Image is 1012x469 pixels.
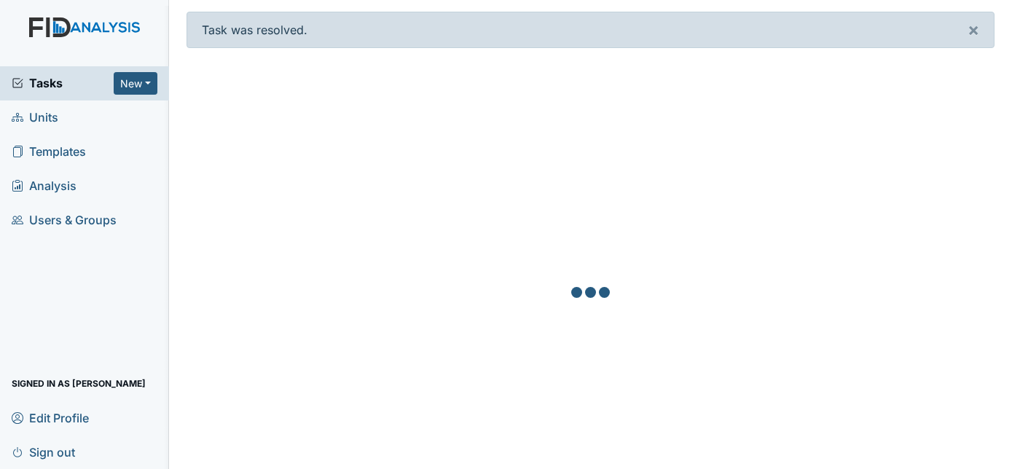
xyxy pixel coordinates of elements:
[114,72,157,95] button: New
[12,406,89,429] span: Edit Profile
[968,19,979,40] span: ×
[12,141,86,163] span: Templates
[12,175,77,197] span: Analysis
[953,12,994,47] button: ×
[187,12,995,48] div: Task was resolved.
[12,209,117,232] span: Users & Groups
[12,74,114,92] a: Tasks
[12,372,146,395] span: Signed in as [PERSON_NAME]
[12,441,75,463] span: Sign out
[12,106,58,129] span: Units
